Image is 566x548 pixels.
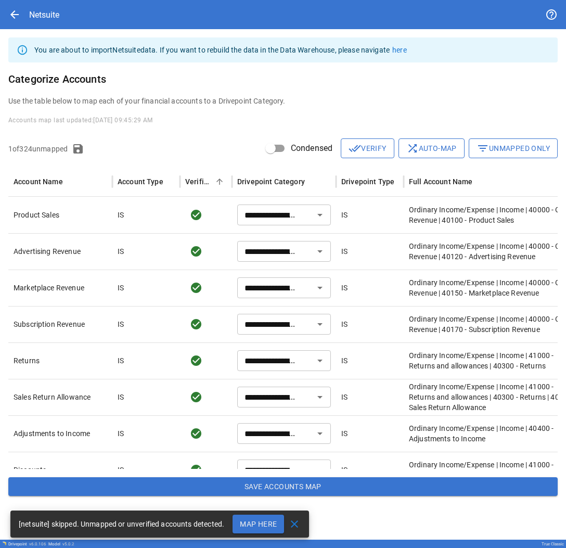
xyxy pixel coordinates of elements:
button: Open [313,208,327,222]
div: Model [48,542,74,546]
p: Marketplace Revenue [14,283,107,293]
button: Open [313,281,327,295]
h6: Categorize Accounts [8,71,558,87]
span: arrow_back [8,8,21,21]
div: You are about to import Netsuite data. If you want to rebuild the data in the Data Warehouse, ple... [34,41,407,59]
p: 1 of 324 unmapped [8,144,68,154]
p: IS [341,428,348,439]
img: Drivepoint [2,541,6,545]
button: Open [313,390,327,404]
div: Netsuite [29,10,59,20]
p: IS [341,355,348,366]
div: [netsuite] skipped. Unmapped or unverified accounts detected. [19,515,224,533]
p: Advertising Revenue [14,246,107,257]
p: IS [118,283,124,293]
p: IS [118,319,124,329]
p: IS [341,392,348,402]
p: IS [118,428,124,439]
button: Auto-map [398,138,465,158]
span: Accounts map last updated: [DATE] 09:45:29 AM [8,117,153,124]
span: close [288,518,301,530]
span: v 5.0.2 [62,542,74,546]
p: IS [341,283,348,293]
p: IS [118,246,124,257]
div: Drivepoint [8,542,46,546]
span: done_all [349,142,361,155]
div: Account Type [118,177,163,186]
p: IS [341,246,348,257]
p: Sales Return Allowance [14,392,107,402]
span: filter_list [477,142,489,155]
button: Sort [212,174,227,189]
button: Open [313,426,327,441]
p: IS [118,355,124,366]
div: Full Account Name [409,177,473,186]
span: Condensed [291,142,332,155]
div: Account Name [14,177,63,186]
p: Product Sales [14,210,107,220]
p: Returns [14,355,107,366]
div: Drivepoint Category [237,177,305,186]
div: True Classic [542,542,564,546]
div: Verified [185,177,211,186]
p: IS [341,210,348,220]
span: v 6.0.106 [29,542,46,546]
button: Open [313,244,327,259]
p: IS [341,319,348,329]
div: Drivepoint Type [341,177,394,186]
button: Save Accounts Map [8,477,558,496]
span: shuffle [406,142,419,155]
p: Subscription Revenue [14,319,107,329]
p: Use the table below to map each of your financial accounts to a Drivepoint Category. [8,96,558,106]
p: IS [118,392,124,402]
button: Open [313,317,327,332]
a: here [392,46,407,54]
button: Map Here [233,515,284,533]
p: IS [118,210,124,220]
button: Open [313,353,327,368]
button: Verify [341,138,394,158]
p: Adjustments to Income [14,428,107,439]
button: Unmapped Only [469,138,558,158]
